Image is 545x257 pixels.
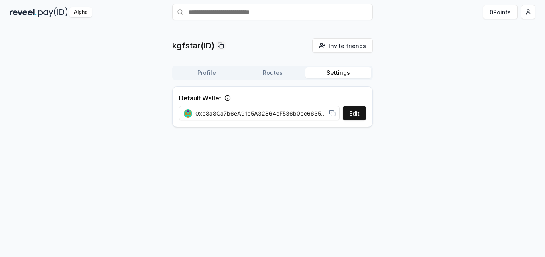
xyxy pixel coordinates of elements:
button: Edit [343,106,366,120]
span: Invite friends [329,42,366,50]
span: 0xb8a8Ca7b6eA91b5A32864cF536b0bc66356d2399 [195,109,326,118]
button: Profile [174,67,240,78]
label: Default Wallet [179,93,221,103]
img: pay_id [38,7,68,17]
button: 0Points [483,5,518,19]
button: Routes [240,67,305,78]
img: reveel_dark [10,7,37,17]
p: kgfstar(ID) [172,40,214,51]
div: Alpha [69,7,92,17]
button: Invite friends [312,38,373,53]
button: Settings [305,67,371,78]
